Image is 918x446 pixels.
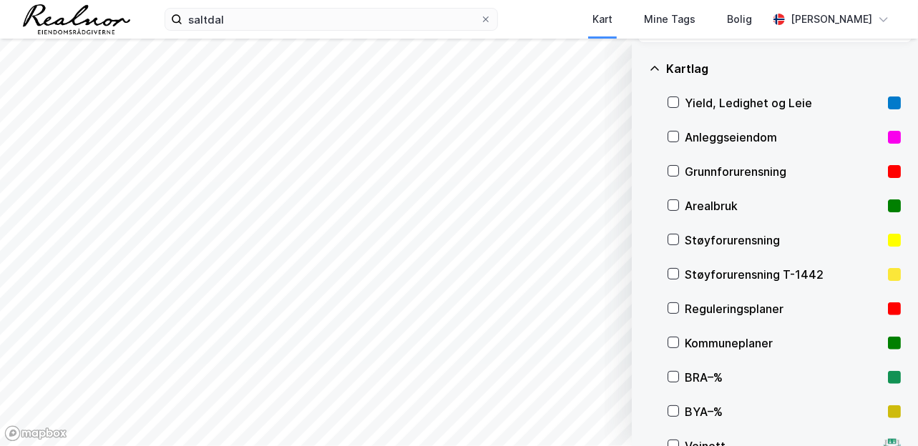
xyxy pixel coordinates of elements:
[685,197,882,214] div: Arealbruk
[846,377,918,446] iframe: Chat Widget
[791,11,872,28] div: [PERSON_NAME]
[727,11,752,28] div: Bolig
[685,232,882,249] div: Støyforurensning
[685,300,882,317] div: Reguleringsplaner
[4,425,67,442] a: Mapbox homepage
[685,334,882,352] div: Kommuneplaner
[666,60,901,77] div: Kartlag
[685,163,882,180] div: Grunnforurensning
[685,403,882,420] div: BYA–%
[644,11,695,28] div: Mine Tags
[182,9,480,30] input: Søk på adresse, matrikkel, gårdeiere, leietakere eller personer
[592,11,612,28] div: Kart
[685,266,882,283] div: Støyforurensning T-1442
[685,369,882,386] div: BRA–%
[23,4,130,34] img: realnor-logo.934646d98de889bb5806.png
[685,129,882,146] div: Anleggseiendom
[846,377,918,446] div: Kontrollprogram for chat
[685,94,882,111] div: Yield, Ledighet og Leie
